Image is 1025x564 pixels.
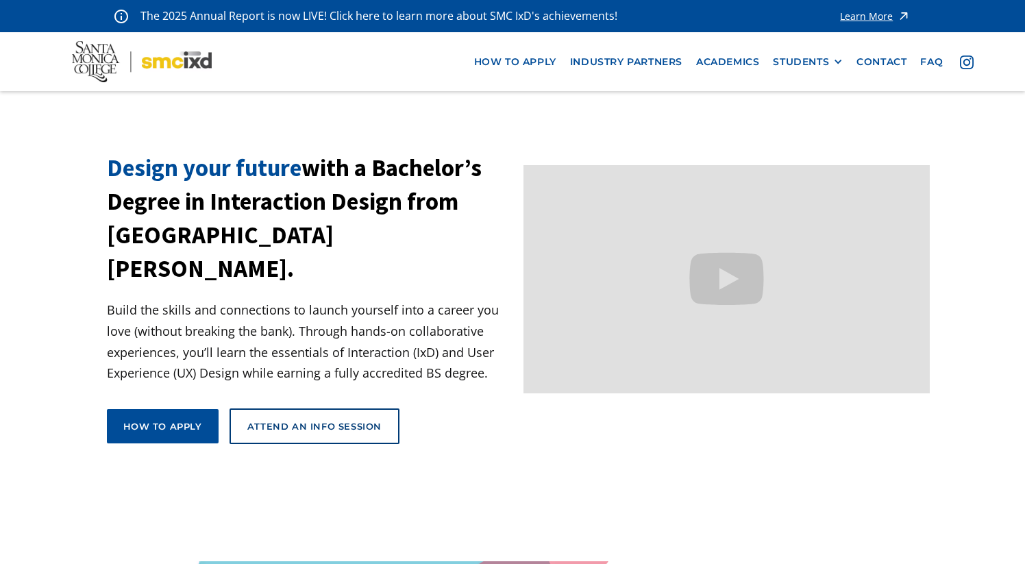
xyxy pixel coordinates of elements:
[840,12,893,21] div: Learn More
[114,9,128,23] img: icon - information - alert
[523,165,930,393] iframe: Design your future with a Bachelor's Degree in Interaction Design from Santa Monica College
[107,151,513,286] h1: with a Bachelor’s Degree in Interaction Design from [GEOGRAPHIC_DATA][PERSON_NAME].
[140,7,619,25] p: The 2025 Annual Report is now LIVE! Click here to learn more about SMC IxD's achievements!
[913,49,950,75] a: faq
[773,56,843,68] div: STUDENTS
[72,41,212,82] img: Santa Monica College - SMC IxD logo
[850,49,913,75] a: contact
[773,56,829,68] div: STUDENTS
[123,420,202,432] div: How to apply
[689,49,766,75] a: Academics
[960,56,974,69] img: icon - instagram
[563,49,689,75] a: industry partners
[247,420,382,432] div: Attend an Info Session
[897,7,911,25] img: icon - arrow - alert
[840,7,911,25] a: Learn More
[230,408,399,444] a: Attend an Info Session
[107,409,219,443] a: How to apply
[107,299,513,383] p: Build the skills and connections to launch yourself into a career you love (without breaking the ...
[467,49,563,75] a: how to apply
[107,153,301,183] span: Design your future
